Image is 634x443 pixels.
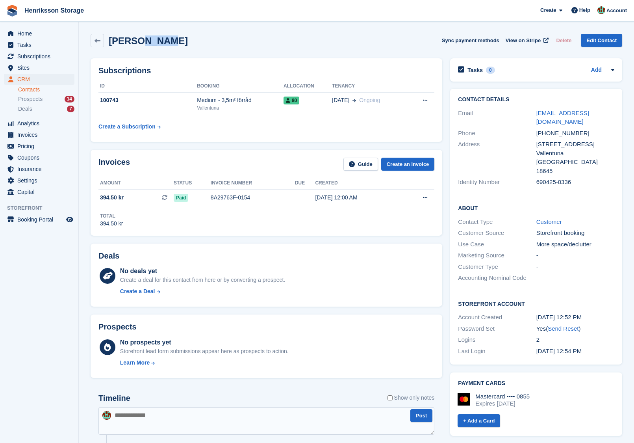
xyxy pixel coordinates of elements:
[17,51,65,62] span: Subscriptions
[120,266,285,276] div: No deals yet
[458,347,536,356] div: Last Login
[17,214,65,225] span: Booking Portal
[4,175,74,186] a: menu
[548,325,578,332] a: Send Reset
[4,74,74,85] a: menu
[502,34,550,47] a: View on Stripe
[536,348,582,354] time: 2025-08-11 10:54:57 UTC
[536,149,614,158] div: Vallentuna
[65,96,74,102] div: 14
[295,177,315,190] th: Due
[197,96,284,104] div: Medium - 3,5m² förråd
[102,411,111,420] img: Isak Martinelle
[17,62,65,73] span: Sites
[284,97,299,104] span: 80
[381,158,435,171] a: Create an Invoice
[120,338,289,347] div: No prospects yet
[458,97,614,103] h2: Contact Details
[458,335,536,344] div: Logins
[98,80,197,93] th: ID
[332,96,349,104] span: [DATE]
[536,324,614,333] div: Yes
[458,251,536,260] div: Marketing Source
[100,220,123,228] div: 394.50 kr
[536,129,614,138] div: [PHONE_NUMBER]
[17,39,65,50] span: Tasks
[18,105,32,113] span: Deals
[4,51,74,62] a: menu
[458,274,536,283] div: Accounting Nominal Code
[458,204,614,212] h2: About
[536,158,614,167] div: [GEOGRAPHIC_DATA]
[359,97,380,103] span: Ongoing
[6,5,18,17] img: stora-icon-8386f47178a22dfd0bd8f6a31ec36ba5ce8667c1dd55bd0f319d3a0aa187defe.svg
[4,129,74,140] a: menu
[98,251,119,261] h2: Deals
[18,95,74,103] a: Prospects 14
[536,218,562,225] a: Customer
[197,104,284,112] div: Vallentuna
[17,186,65,197] span: Capital
[536,229,614,238] div: Storefront booking
[579,6,590,14] span: Help
[332,80,408,93] th: Tenancy
[536,251,614,260] div: -
[546,325,580,332] span: ( )
[17,141,65,152] span: Pricing
[606,7,627,15] span: Account
[4,164,74,175] a: menu
[100,194,124,202] span: 394.50 kr
[458,393,470,406] img: Mastercard Logo
[4,214,74,225] a: menu
[540,6,556,14] span: Create
[486,67,495,74] div: 0
[17,175,65,186] span: Settings
[98,158,130,171] h2: Invoices
[458,262,536,272] div: Customer Type
[315,194,401,202] div: [DATE] 12:00 AM
[284,80,332,93] th: Allocation
[7,204,78,212] span: Storefront
[120,359,289,367] a: Learn More
[458,414,500,427] a: + Add a Card
[120,347,289,356] div: Storefront lead form submissions appear here as prospects to action.
[18,105,74,113] a: Deals 7
[458,229,536,238] div: Customer Source
[458,140,536,175] div: Address
[67,106,74,112] div: 7
[17,164,65,175] span: Insurance
[581,34,622,47] a: Edit Contact
[315,177,401,190] th: Created
[597,6,605,14] img: Isak Martinelle
[536,313,614,322] div: [DATE] 12:52 PM
[458,300,614,307] h2: Storefront Account
[410,409,432,422] button: Post
[98,322,137,331] h2: Prospects
[536,167,614,176] div: 18645
[98,394,130,403] h2: Timeline
[467,67,483,74] h2: Tasks
[506,37,541,45] span: View on Stripe
[109,35,188,46] h2: [PERSON_NAME]
[553,34,575,47] button: Delete
[536,335,614,344] div: 2
[174,177,211,190] th: Status
[98,66,434,75] h2: Subscriptions
[536,178,614,187] div: 690425-0336
[458,313,536,322] div: Account Created
[458,129,536,138] div: Phone
[4,39,74,50] a: menu
[174,194,188,202] span: Paid
[21,4,87,17] a: Henriksson Storage
[17,74,65,85] span: CRM
[475,393,530,400] div: Mastercard •••• 0855
[4,118,74,129] a: menu
[458,109,536,127] div: Email
[442,34,499,47] button: Sync payment methods
[536,140,614,149] div: [STREET_ADDRESS]
[18,86,74,93] a: Contacts
[120,359,150,367] div: Learn More
[536,262,614,272] div: -
[100,212,123,220] div: Total
[536,240,614,249] div: More space/declutter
